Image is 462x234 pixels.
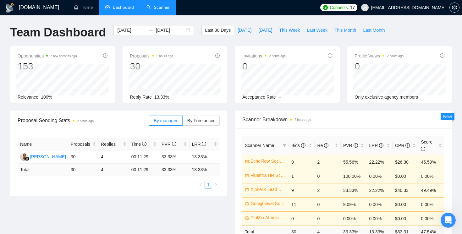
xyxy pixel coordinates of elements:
[395,143,410,148] span: CPR
[250,172,285,179] a: Fluentra HR Scanner
[129,150,159,164] td: 00:11:29
[343,143,358,148] span: PVR
[205,27,231,34] span: Last 30 Days
[245,173,249,177] span: crown
[255,25,276,35] button: [DATE]
[276,25,303,35] button: This Week
[307,27,327,34] span: Last Week
[421,147,425,151] span: info-circle
[148,28,153,33] span: swap-right
[129,164,159,176] td: 00:11:29
[245,215,249,220] span: crown
[449,5,459,10] a: setting
[238,27,251,34] span: [DATE]
[366,197,393,211] td: 0.00%
[10,25,106,40] h1: Team Dashboard
[315,169,341,183] td: 0
[199,183,203,187] span: left
[443,114,452,119] span: New
[20,153,28,161] img: DY
[162,142,176,147] span: PVR
[215,53,220,58] span: info-circle
[355,95,418,100] span: Only exclusive agency members
[192,142,206,147] span: LRR
[242,52,286,60] span: Invitations
[105,5,110,9] span: dashboard
[328,53,332,58] span: info-circle
[245,143,274,148] span: Scanner Name
[159,150,189,164] td: 33.33%
[142,142,146,146] span: info-circle
[334,27,356,34] span: This Month
[190,150,220,164] td: 13.33%
[355,52,404,60] span: Profile Views
[393,197,419,211] td: $0.00
[77,119,94,123] time: 2 hours ago
[197,181,205,188] li: Previous Page
[30,153,66,160] div: [PERSON_NAME]
[315,211,341,226] td: 0
[301,143,305,148] span: info-circle
[148,28,153,33] span: to
[18,52,77,60] span: Opportunities
[418,169,444,183] td: 0.00%
[294,118,311,122] time: 2 hours ago
[131,142,146,147] span: Time
[242,60,286,72] div: 0
[440,53,444,58] span: info-circle
[18,138,68,150] th: Name
[98,138,129,150] th: Replies
[212,181,220,188] button: right
[130,52,173,60] span: Proposals
[418,155,444,169] td: 45.59%
[250,158,285,165] a: EchoFlow Social Scanner
[103,53,107,58] span: info-circle
[360,25,388,35] button: Last Month
[242,95,276,100] span: Acceptance Rate
[212,181,220,188] li: Next Page
[418,197,444,211] td: 0.00%
[289,197,315,211] td: 11
[278,95,281,100] span: --
[366,155,393,169] td: 22.22%
[363,27,385,34] span: Last Month
[25,156,29,161] img: gigradar-bm.png
[20,154,66,159] a: DY[PERSON_NAME]
[289,169,315,183] td: 1
[279,27,300,34] span: This Week
[5,3,15,13] img: logo
[449,3,459,13] button: setting
[331,25,360,35] button: This Month
[130,60,173,72] div: 30
[393,183,419,197] td: $40.33
[71,141,91,148] span: Proposals
[113,5,134,10] span: Dashboard
[441,213,456,228] iframe: Intercom live chat
[234,25,255,35] button: [DATE]
[250,200,285,207] a: Gohighlevel Scanner
[341,183,367,197] td: 33.33%
[289,183,315,197] td: 9
[197,181,205,188] button: left
[68,164,98,176] td: 30
[354,143,358,148] span: info-circle
[245,201,249,206] span: crown
[68,138,98,150] th: Proposals
[393,155,419,169] td: $26.30
[324,143,328,148] span: info-circle
[405,143,410,148] span: info-circle
[421,139,432,151] span: Score
[172,142,176,146] span: info-circle
[214,183,218,187] span: right
[98,164,129,176] td: 4
[68,150,98,164] td: 30
[366,211,393,226] td: 0.00%
[18,95,38,100] span: Relevance
[154,118,177,123] span: By manager
[242,116,444,123] span: Scanner Breakdown
[157,54,173,58] time: 2 hours ago
[205,181,212,188] a: 1
[393,169,419,183] td: $0.00
[341,197,367,211] td: 9.09%
[315,183,341,197] td: 2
